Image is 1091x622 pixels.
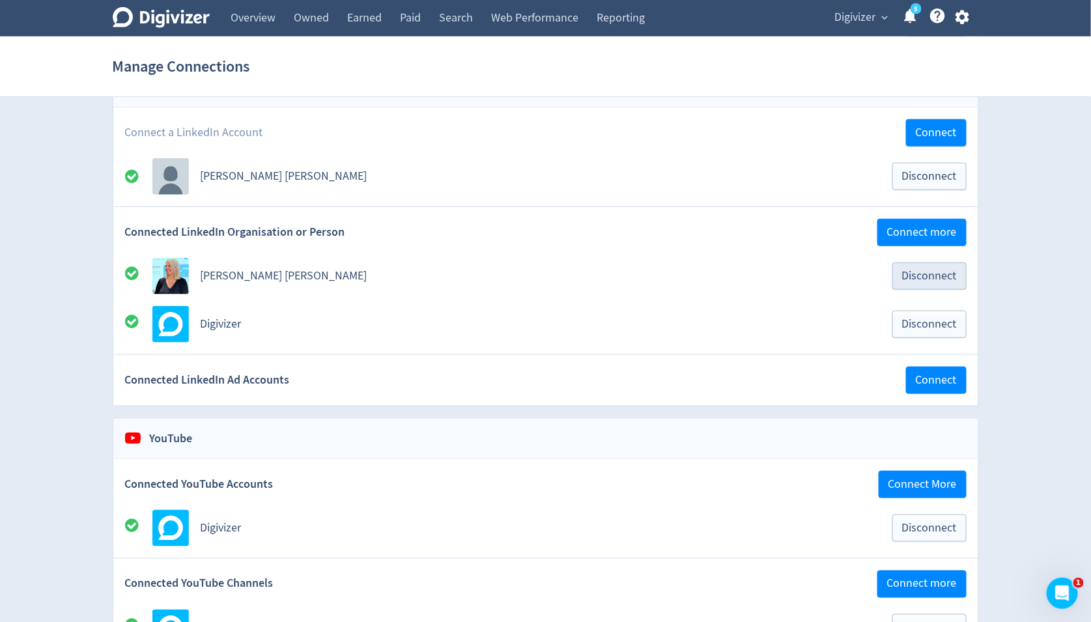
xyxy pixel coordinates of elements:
[879,12,891,23] span: expand_more
[201,317,242,332] a: Digivizer
[152,258,189,294] img: Avatar for Emma Lo Russo
[906,119,967,147] button: Connect
[125,476,274,492] span: Connected YouTube Accounts
[902,270,957,282] span: Disconnect
[152,306,189,343] img: Avatar for Digivizer
[835,7,876,28] span: Digivizer
[892,311,967,338] button: Disconnect
[152,510,189,546] img: Avatar for Digivizer
[906,367,967,394] button: Connect
[201,268,367,283] a: [PERSON_NAME] [PERSON_NAME]
[125,266,152,286] div: All good
[125,124,263,141] span: Connect a LinkedIn Account
[830,7,892,28] button: Digivizer
[152,158,189,195] img: account profile
[892,262,967,290] button: Disconnect
[892,163,967,190] button: Disconnect
[916,375,957,386] span: Connect
[1047,578,1078,609] iframe: Intercom live chat
[113,46,250,87] h1: Manage Connections
[201,169,367,184] a: [PERSON_NAME] [PERSON_NAME]
[902,171,957,182] span: Disconnect
[887,227,957,238] span: Connect more
[879,471,967,498] button: Connect More
[914,5,917,14] text: 5
[916,127,957,139] span: Connect
[141,431,193,447] h2: YouTube
[125,314,152,334] div: All good
[902,522,957,534] span: Disconnect
[877,571,967,598] button: Connect more
[877,219,967,246] button: Connect more
[892,515,967,542] button: Disconnect
[902,318,957,330] span: Disconnect
[125,518,152,538] div: All good
[1073,578,1084,588] span: 1
[888,479,957,490] span: Connect More
[125,372,290,388] span: Connected LinkedIn Ad Accounts
[125,224,345,240] span: Connected LinkedIn Organisation or Person
[911,3,922,14] a: 5
[201,520,242,535] a: Digivizer
[887,578,957,590] span: Connect more
[125,576,274,592] span: Connected YouTube Channels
